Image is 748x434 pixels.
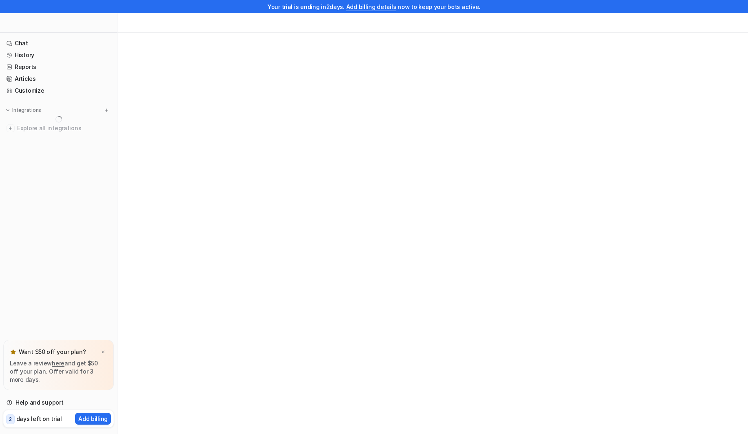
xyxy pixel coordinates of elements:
img: menu_add.svg [104,107,109,113]
a: Reports [3,61,114,73]
a: Customize [3,85,114,96]
img: x [101,349,106,355]
p: Add billing [78,414,108,423]
button: Add billing [75,413,111,425]
img: star [10,349,16,355]
a: Explore all integrations [3,122,114,134]
a: Help and support [3,397,114,408]
a: Chat [3,38,114,49]
p: days left on trial [16,414,62,423]
a: Add billing details [346,3,396,10]
span: Explore all integrations [17,122,111,135]
p: 2 [9,416,12,423]
p: Leave a review and get $50 off your plan. Offer valid for 3 more days. [10,359,107,384]
a: here [52,360,64,367]
img: expand menu [5,107,11,113]
p: Integrations [12,107,41,114]
button: Integrations [3,106,44,114]
img: explore all integrations [7,124,15,132]
p: Want $50 off your plan? [19,348,86,356]
a: Articles [3,73,114,85]
a: History [3,49,114,61]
